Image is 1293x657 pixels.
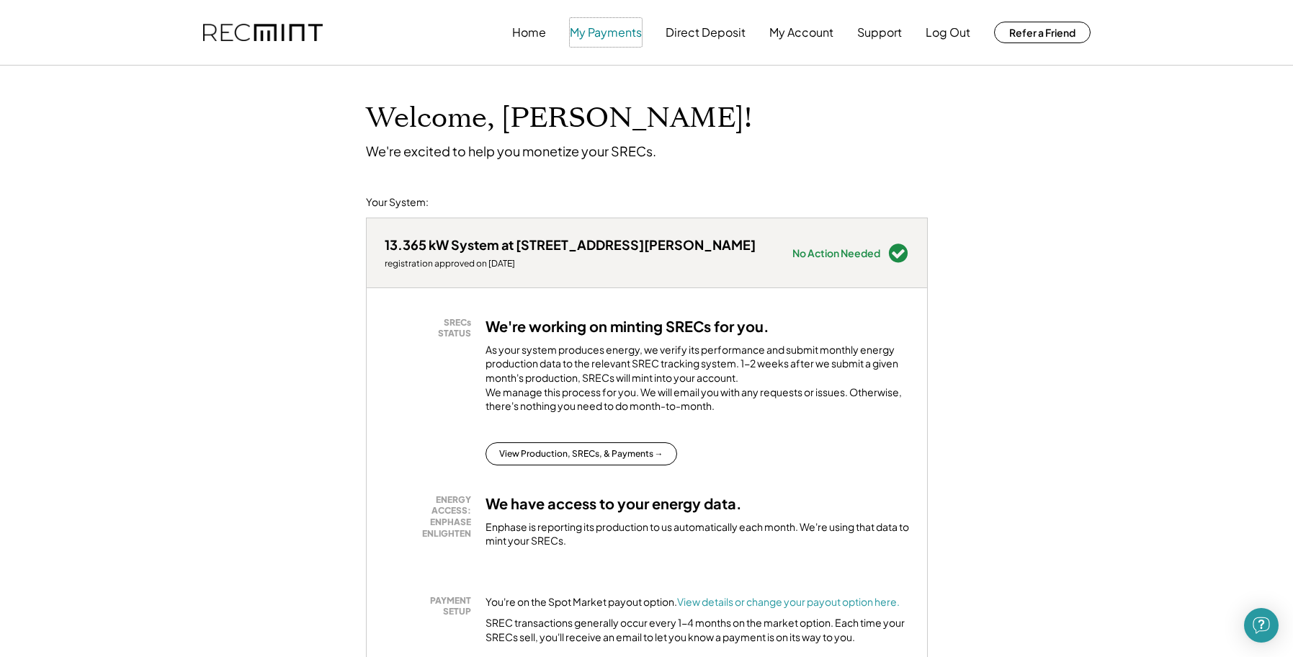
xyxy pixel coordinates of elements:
button: Refer a Friend [994,22,1091,43]
div: As your system produces energy, we verify its performance and submit monthly energy production da... [486,343,909,421]
div: No Action Needed [792,248,880,258]
button: Direct Deposit [666,18,746,47]
button: Support [857,18,902,47]
div: PAYMENT SETUP [392,595,471,617]
button: Home [512,18,546,47]
div: Enphase is reporting its production to us automatically each month. We're using that data to mint... [486,520,909,548]
div: registration approved on [DATE] [385,258,756,269]
div: SRECs STATUS [392,317,471,339]
img: recmint-logotype%403x.png [203,24,323,42]
a: View details or change your payout option here. [677,595,900,608]
div: Open Intercom Messenger [1244,608,1279,643]
h1: Welcome, [PERSON_NAME]! [366,102,752,135]
button: My Payments [570,18,642,47]
button: My Account [769,18,833,47]
div: Your System: [366,195,429,210]
div: SREC transactions generally occur every 1-4 months on the market option. Each time your SRECs sel... [486,616,909,644]
div: We're excited to help you monetize your SRECs. [366,143,656,159]
h3: We have access to your energy data. [486,494,742,513]
button: Log Out [926,18,970,47]
div: You're on the Spot Market payout option. [486,595,900,609]
div: ENERGY ACCESS: ENPHASE ENLIGHTEN [392,494,471,539]
h3: We're working on minting SRECs for you. [486,317,769,336]
button: View Production, SRECs, & Payments → [486,442,677,465]
div: 13.365 kW System at [STREET_ADDRESS][PERSON_NAME] [385,236,756,253]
